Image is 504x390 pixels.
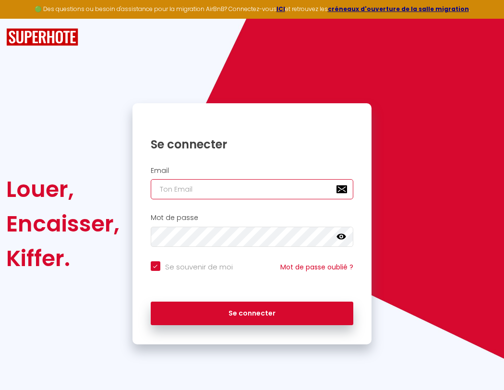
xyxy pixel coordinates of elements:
[151,214,354,222] h2: Mot de passe
[276,5,285,13] a: ICI
[6,172,120,207] div: Louer,
[6,241,120,276] div: Kiffer.
[6,207,120,241] div: Encaisser,
[151,179,354,199] input: Ton Email
[151,167,354,175] h2: Email
[8,4,36,33] button: Ouvrir le widget de chat LiveChat
[280,262,353,272] a: Mot de passe oublié ?
[328,5,469,13] a: créneaux d'ouverture de la salle migration
[6,28,78,46] img: SuperHote logo
[151,137,354,152] h1: Se connecter
[151,302,354,326] button: Se connecter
